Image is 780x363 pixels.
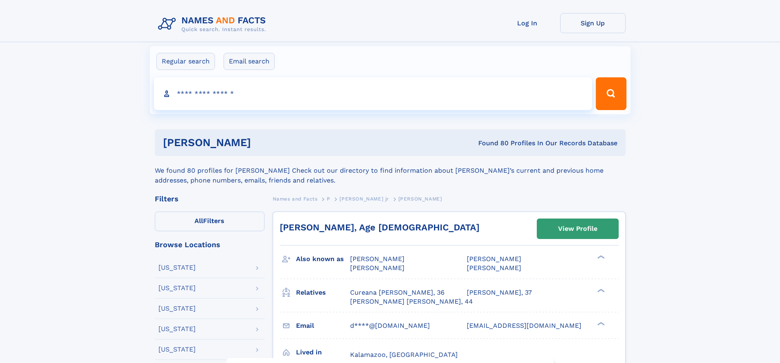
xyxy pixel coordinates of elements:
[560,13,626,33] a: Sign Up
[158,285,196,291] div: [US_STATE]
[339,196,389,202] span: [PERSON_NAME] jr
[327,196,330,202] span: P
[194,217,203,225] span: All
[280,222,479,232] a: [PERSON_NAME], Age [DEMOGRAPHIC_DATA]
[595,255,605,260] div: ❯
[224,53,275,70] label: Email search
[495,13,560,33] a: Log In
[327,194,330,204] a: P
[398,196,442,202] span: [PERSON_NAME]
[350,264,405,272] span: [PERSON_NAME]
[158,264,196,271] div: [US_STATE]
[467,264,521,272] span: [PERSON_NAME]
[350,351,458,358] span: Kalamazoo, [GEOGRAPHIC_DATA]
[467,288,532,297] a: [PERSON_NAME], 37
[467,322,581,329] span: [EMAIL_ADDRESS][DOMAIN_NAME]
[155,212,265,231] label: Filters
[155,195,265,203] div: Filters
[350,297,473,306] a: [PERSON_NAME] [PERSON_NAME], 44
[296,252,350,266] h3: Also known as
[273,194,318,204] a: Names and Facts
[155,156,626,185] div: We found 80 profiles for [PERSON_NAME] Check out our directory to find information about [PERSON_...
[154,77,592,110] input: search input
[537,219,618,239] a: View Profile
[364,139,617,148] div: Found 80 Profiles In Our Records Database
[595,288,605,293] div: ❯
[350,288,445,297] a: Cureana [PERSON_NAME], 36
[467,255,521,263] span: [PERSON_NAME]
[595,321,605,326] div: ❯
[163,138,365,148] h1: [PERSON_NAME]
[155,13,273,35] img: Logo Names and Facts
[156,53,215,70] label: Regular search
[296,286,350,300] h3: Relatives
[155,241,265,248] div: Browse Locations
[558,219,597,238] div: View Profile
[158,305,196,312] div: [US_STATE]
[296,345,350,359] h3: Lived in
[158,326,196,332] div: [US_STATE]
[296,319,350,333] h3: Email
[158,346,196,353] div: [US_STATE]
[350,255,405,263] span: [PERSON_NAME]
[596,77,626,110] button: Search Button
[339,194,389,204] a: [PERSON_NAME] jr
